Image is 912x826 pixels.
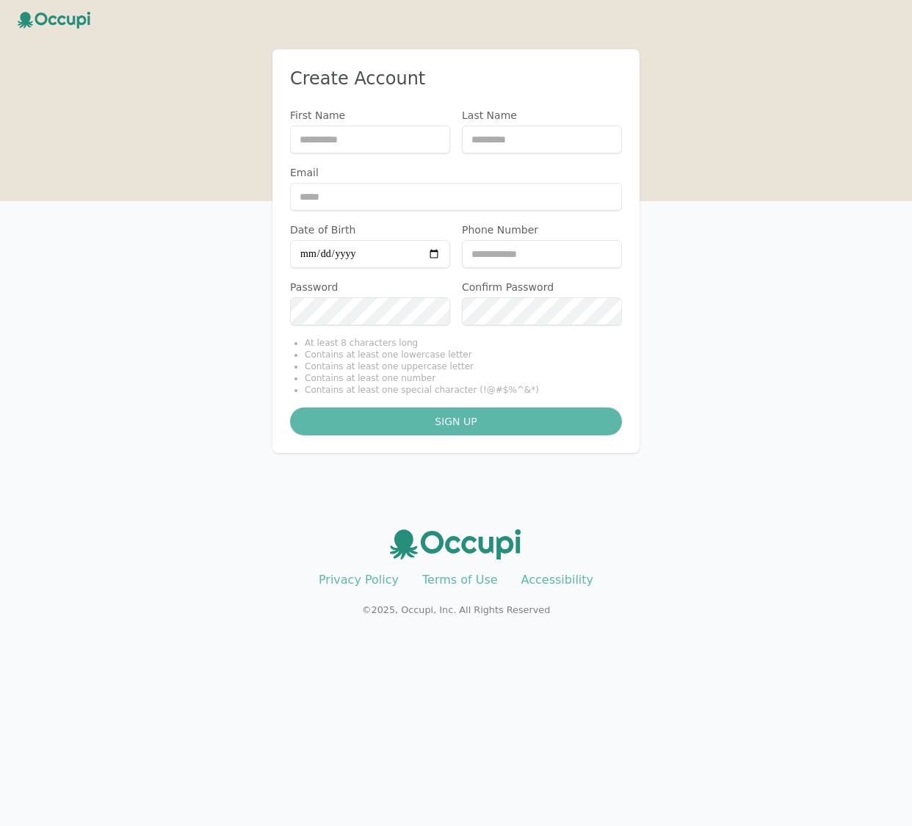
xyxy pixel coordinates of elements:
[305,337,622,349] li: At least 8 characters long
[290,222,450,237] label: Date of Birth
[462,222,622,237] label: Phone Number
[521,573,593,587] a: Accessibility
[462,108,622,123] label: Last Name
[462,280,622,294] label: Confirm Password
[305,372,622,384] li: Contains at least one number
[305,384,622,396] li: Contains at least one special character (!@#$%^&*)
[319,573,399,587] a: Privacy Policy
[290,165,622,180] label: Email
[422,573,498,587] a: Terms of Use
[305,349,622,361] li: Contains at least one lowercase letter
[290,108,450,123] label: First Name
[290,67,622,90] h2: Create Account
[305,361,622,372] li: Contains at least one uppercase letter
[290,280,450,294] label: Password
[362,604,551,615] small: © 2025 , Occupi, Inc. All Rights Reserved
[290,407,622,435] button: Sign up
